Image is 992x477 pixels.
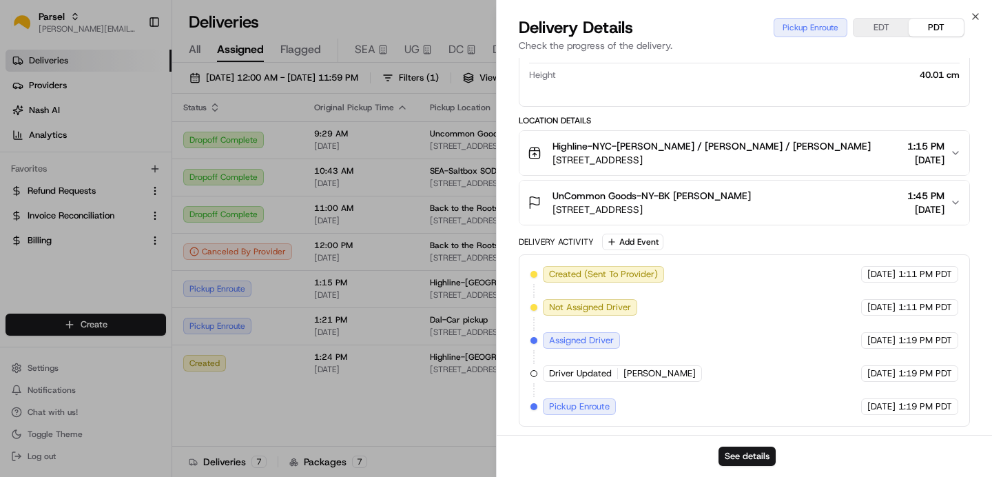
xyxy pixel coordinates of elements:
span: 1:15 PM [907,139,944,153]
span: Delivery Details [519,17,633,39]
span: Highline-NYC-[PERSON_NAME] / [PERSON_NAME] / [PERSON_NAME] [552,139,871,153]
div: Start new chat [47,132,226,145]
span: 1:19 PM PDT [898,367,952,380]
span: Assigned Driver [549,334,614,347]
div: 📗 [14,201,25,212]
button: UnCommon Goods-NY-BK [PERSON_NAME][STREET_ADDRESS]1:45 PM[DATE] [519,181,969,225]
p: Check the progress of the delivery. [519,39,970,52]
span: [DATE] [907,203,944,216]
span: [DATE] [867,301,896,314]
span: [DATE] [867,334,896,347]
span: UnCommon Goods-NY-BK [PERSON_NAME] [552,189,751,203]
span: API Documentation [130,200,221,214]
button: EDT [854,19,909,37]
span: [DATE] [867,268,896,281]
span: 1:19 PM PDT [898,334,952,347]
button: See details [719,447,776,466]
input: Clear [36,89,227,103]
span: Created (Sent To Provider) [549,268,658,281]
img: Nash [14,14,41,41]
button: Start new chat [234,136,251,152]
span: Pickup Enroute [549,400,610,413]
p: Welcome 👋 [14,55,251,77]
span: 1:11 PM PDT [898,268,952,281]
button: Add Event [602,234,663,250]
span: Knowledge Base [28,200,105,214]
a: Powered byPylon [97,233,167,244]
a: 💻API Documentation [111,194,227,219]
span: 1:19 PM PDT [898,400,952,413]
div: Location Details [519,115,970,126]
img: 1736555255976-a54dd68f-1ca7-489b-9aae-adbdc363a1c4 [14,132,39,156]
span: Not Assigned Driver [549,301,631,314]
span: 1:11 PM PDT [898,301,952,314]
span: Driver Updated [549,367,612,380]
div: 💻 [116,201,127,212]
span: [DATE] [867,400,896,413]
div: Delivery Activity [519,236,594,247]
button: Highline-NYC-[PERSON_NAME] / [PERSON_NAME] / [PERSON_NAME][STREET_ADDRESS]1:15 PM[DATE] [519,131,969,175]
span: [STREET_ADDRESS] [552,203,751,216]
span: [DATE] [867,367,896,380]
div: We're available if you need us! [47,145,174,156]
span: [STREET_ADDRESS] [552,153,871,167]
div: 40.01 cm [561,69,960,81]
a: 📗Knowledge Base [8,194,111,219]
span: 1:45 PM [907,189,944,203]
span: Pylon [137,234,167,244]
span: [PERSON_NAME] [623,367,696,380]
span: Height [529,69,556,81]
span: [DATE] [907,153,944,167]
button: PDT [909,19,964,37]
